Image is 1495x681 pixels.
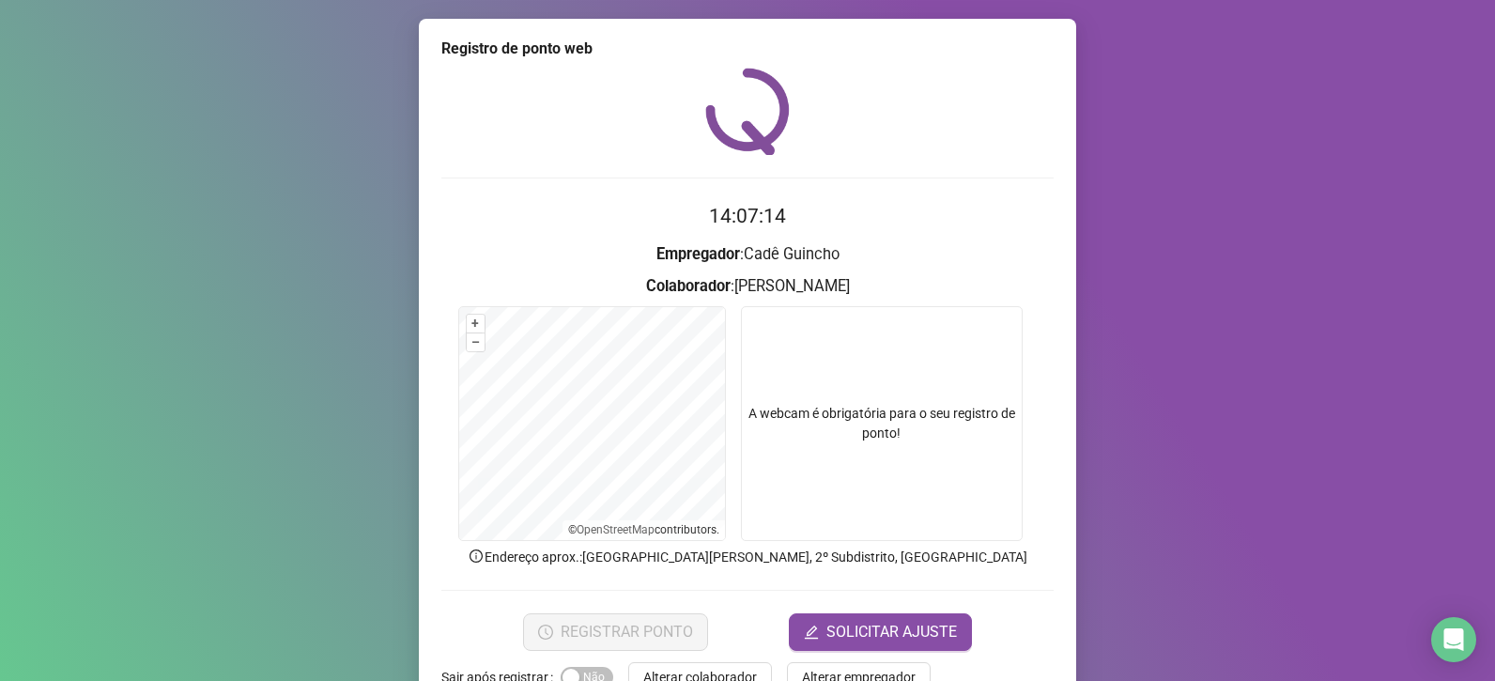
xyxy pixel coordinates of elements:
time: 14:07:14 [709,205,786,227]
span: edit [804,625,819,640]
span: SOLICITAR AJUSTE [826,621,957,643]
div: Registro de ponto web [441,38,1054,60]
button: editSOLICITAR AJUSTE [789,613,972,651]
li: © contributors. [568,523,719,536]
button: REGISTRAR PONTO [523,613,708,651]
button: – [467,333,485,351]
button: + [467,315,485,333]
span: info-circle [468,548,485,565]
strong: Empregador [656,245,740,263]
strong: Colaborador [646,277,731,295]
div: A webcam é obrigatória para o seu registro de ponto! [741,306,1023,541]
img: QRPoint [705,68,790,155]
p: Endereço aprox. : [GEOGRAPHIC_DATA][PERSON_NAME], 2º Subdistrito, [GEOGRAPHIC_DATA] [441,547,1054,567]
h3: : Cadê Guincho [441,242,1054,267]
div: Open Intercom Messenger [1431,617,1476,662]
a: OpenStreetMap [577,523,655,536]
h3: : [PERSON_NAME] [441,274,1054,299]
